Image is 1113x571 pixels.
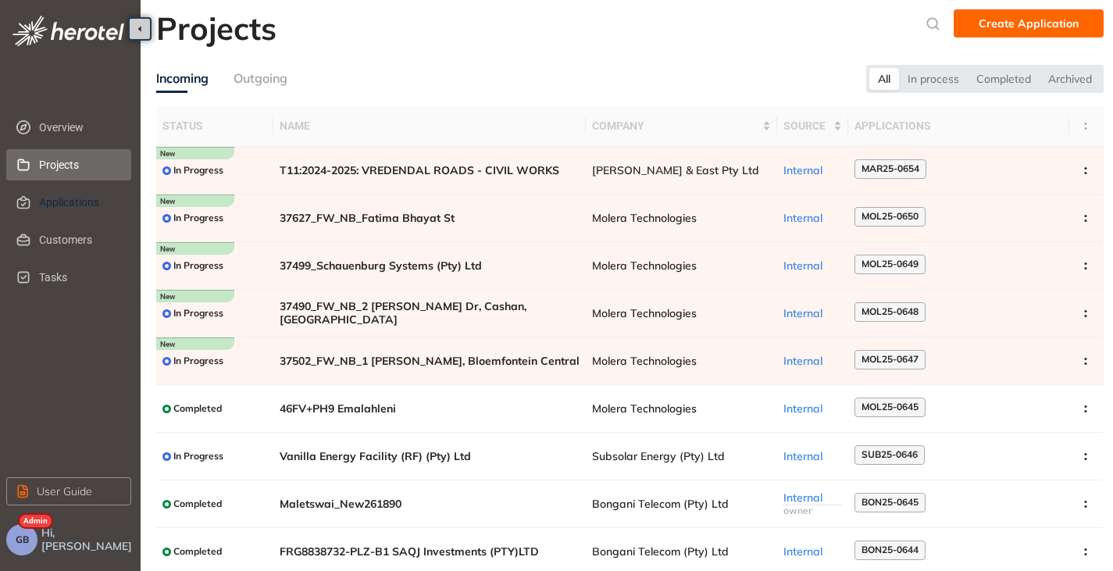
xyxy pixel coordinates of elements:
span: MOL25-0648 [862,306,919,317]
span: GB [16,534,29,545]
span: MOL25-0650 [862,211,919,222]
span: Bongani Telecom (Pty) Ltd [592,498,771,511]
div: Internal [783,545,842,559]
div: Internal [783,355,842,368]
span: Molera Technologies [592,259,771,273]
span: Subsolar Energy (Pty) Ltd [592,450,771,463]
span: MOL25-0645 [862,401,919,412]
span: 37490_FW_NB_2 [PERSON_NAME] Dr, Cashan, [GEOGRAPHIC_DATA] [280,300,580,327]
span: Molera Technologies [592,355,771,368]
span: 46FV+PH9 Emalahleni [280,402,580,416]
span: Completed [173,403,222,414]
div: Archived [1040,68,1101,90]
span: Projects [39,149,119,180]
th: Source [777,105,848,147]
span: In Progress [173,355,223,366]
span: Customers [39,224,119,255]
span: In Progress [173,165,223,176]
img: logo [12,16,124,46]
span: MOL25-0649 [862,259,919,269]
span: MAR25-0654 [862,163,919,174]
span: MOL25-0647 [862,354,919,365]
span: Completed [173,498,222,509]
th: Company [586,105,777,147]
div: Completed [968,68,1040,90]
span: Create Application [979,15,1079,32]
span: 37627_FW_NB_Fatima Bhayat St [280,212,580,225]
button: User Guide [6,477,131,505]
span: 37502_FW_NB_1 [PERSON_NAME], Bloemfontein Central [280,355,580,368]
div: Internal [783,259,842,273]
span: Maletswai_New261890 [280,498,580,511]
div: All [869,68,899,90]
span: Bongani Telecom (Pty) Ltd [592,545,771,559]
span: Source [783,117,830,134]
span: Vanilla Energy Facility (RF) (Pty) Ltd [280,450,580,463]
span: [PERSON_NAME] & East Pty Ltd [592,164,771,177]
div: In process [899,68,968,90]
div: Internal [783,491,842,505]
span: BON25-0645 [862,497,919,508]
span: User Guide [37,483,92,500]
span: 37499_Schauenburg Systems (Pty) Ltd [280,259,580,273]
div: Internal [783,212,842,225]
h2: Projects [156,9,276,47]
span: Tasks [39,262,119,293]
span: Company [592,117,759,134]
span: BON25-0644 [862,544,919,555]
span: Molera Technologies [592,212,771,225]
span: Completed [173,546,222,557]
span: Applications [39,187,119,218]
div: owner [783,505,842,516]
span: SUB25-0646 [862,449,918,460]
span: T11:2024-2025: VREDENDAL ROADS - CIVIL WORKS [280,164,580,177]
span: FRG8838732-PLZ-B1 SAQJ Investments (PTY)LTD [280,545,580,559]
span: In Progress [173,308,223,319]
span: Overview [39,112,119,143]
div: Internal [783,307,842,320]
span: In Progress [173,212,223,223]
button: GB [6,524,37,555]
span: In Progress [173,451,223,462]
span: Molera Technologies [592,307,771,320]
th: Name [273,105,586,147]
span: Hi, [PERSON_NAME] [41,526,134,553]
button: Create Application [954,9,1104,37]
div: Internal [783,402,842,416]
div: Incoming [156,69,209,88]
div: Internal [783,450,842,463]
div: Outgoing [234,69,287,88]
th: Status [156,105,273,147]
span: Molera Technologies [592,402,771,416]
th: Applications [848,105,1070,147]
div: Internal [783,164,842,177]
span: In Progress [173,260,223,271]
